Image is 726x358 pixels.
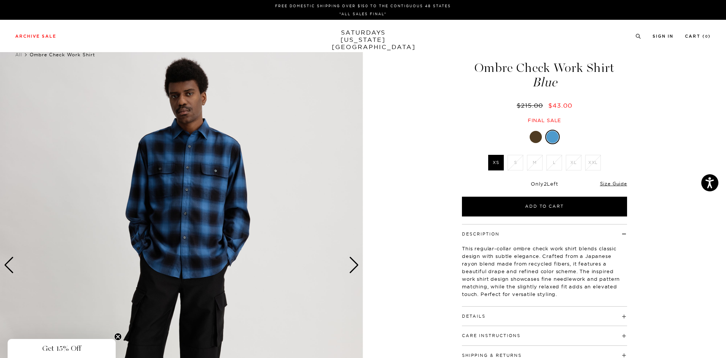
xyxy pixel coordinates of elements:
span: $43.00 [548,102,572,109]
a: Archive Sale [15,34,56,38]
h1: Ombre Check Work Shirt [461,62,628,89]
span: Get 15% Off [42,344,81,353]
a: Sign In [653,34,673,38]
del: $215.00 [517,102,546,109]
button: Shipping & Returns [462,353,522,358]
p: *ALL SALES FINAL* [18,11,708,17]
span: 2 [544,181,547,187]
a: SATURDAYS[US_STATE][GEOGRAPHIC_DATA] [332,29,395,51]
span: Ombre Check Work Shirt [30,52,95,57]
label: XS [488,155,504,170]
a: Cart (0) [685,34,711,38]
p: This regular-collar ombre check work shirt blends classic design with subtle elegance. Crafted fr... [462,245,627,298]
div: Only Left [462,181,627,187]
a: All [15,52,22,57]
button: Details [462,314,486,318]
div: Final sale [461,117,628,124]
span: Blue [461,76,628,89]
div: Get 15% OffClose teaser [8,339,116,358]
small: 0 [705,35,708,38]
div: Previous slide [4,257,14,274]
button: Description [462,232,500,236]
button: Close teaser [114,333,122,340]
button: Care Instructions [462,334,521,338]
a: Size Guide [600,181,627,186]
button: Add to Cart [462,197,627,216]
div: Next slide [349,257,359,274]
p: FREE DOMESTIC SHIPPING OVER $150 TO THE CONTIGUOUS 48 STATES [18,3,708,9]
